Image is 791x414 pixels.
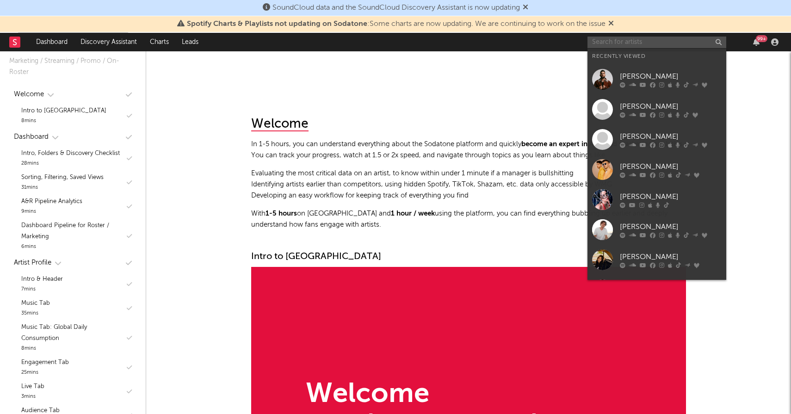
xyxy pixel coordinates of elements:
div: Dashboard [14,131,49,142]
div: Artist Profile [14,257,51,268]
div: 35 mins [21,309,50,318]
div: 25 mins [21,368,69,377]
a: Leads [175,33,205,51]
div: Marketing / Streaming / Promo / On-Roster [9,56,136,78]
li: Identifying artists earlier than competitors, using hidden Spotify, TikTok, Shazam, etc. data onl... [251,179,686,190]
span: Dismiss [608,20,614,28]
div: [PERSON_NAME] [620,191,722,202]
span: : Some charts are now updating. We are continuing to work on the issue [187,20,606,28]
a: [PERSON_NAME] [587,154,726,185]
li: Evaluating the most critical data on an artist, to know within under 1 minute if a manager is bul... [251,168,686,179]
input: Search for artists [587,37,726,48]
div: Sorting, Filtering, Saved Views [21,172,104,183]
strong: become an expert in A&R and marketing analytics [521,141,683,148]
div: 99 + [756,35,767,42]
div: [PERSON_NAME] [620,221,722,232]
div: 8 mins [21,117,106,126]
div: [PERSON_NAME] [620,161,722,172]
div: Welcome [306,381,537,408]
div: 31 mins [21,183,104,192]
button: 99+ [753,38,760,46]
div: Engagement Tab [21,357,69,368]
a: [PERSON_NAME] [587,185,726,215]
div: [PERSON_NAME] [620,131,722,142]
a: [PERSON_NAME] [587,245,726,275]
div: [PERSON_NAME] [620,251,722,262]
span: Dismiss [523,4,528,12]
div: Intro, Folders & Discovery Checklist [21,148,120,159]
a: [PERSON_NAME] [587,94,726,124]
a: Dashboard [30,33,74,51]
div: [PERSON_NAME] [620,101,722,112]
p: In 1-5 hours, you can understand everything about the Sodatone platform and quickly . You can tra... [251,139,686,161]
div: Music Tab [21,298,50,309]
a: [PERSON_NAME] [587,124,726,154]
a: [PERSON_NAME] [587,64,726,94]
li: Developing an easy workflow for keeping track of everything you find [251,190,686,201]
div: A&R Pipeline Analytics [21,196,82,207]
div: 9 mins [21,207,82,216]
div: Welcome [14,89,44,100]
a: Intense [587,275,726,305]
div: [PERSON_NAME] [620,71,722,82]
div: Intro & Header [21,274,63,285]
div: Live Tab [21,381,44,392]
div: Intro to [GEOGRAPHIC_DATA] [21,105,106,117]
div: 6 mins [21,242,124,252]
div: 8 mins [21,344,124,353]
span: Spotify Charts & Playlists not updating on Sodatone [187,20,367,28]
div: 3 mins [21,392,44,402]
a: [PERSON_NAME] [587,215,726,245]
a: Discovery Assistant [74,33,143,51]
span: SoundCloud data and the SoundCloud Discovery Assistant is now updating [272,4,520,12]
div: 7 mins [21,285,63,294]
strong: 1 hour / week [391,210,435,217]
div: Music Tab: Global Daily Consumption [21,322,124,344]
div: Recently Viewed [592,51,722,62]
div: Intro to [GEOGRAPHIC_DATA] [251,251,686,262]
strong: 1-5 hours [266,210,297,217]
div: 28 mins [21,159,120,168]
div: Dashboard Pipeline for Roster / Marketing [21,220,124,242]
p: With on [GEOGRAPHIC_DATA] and using the platform, you can find everything bubbling up earlier and... [251,208,686,230]
a: Charts [143,33,175,51]
div: Welcome [251,117,309,131]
